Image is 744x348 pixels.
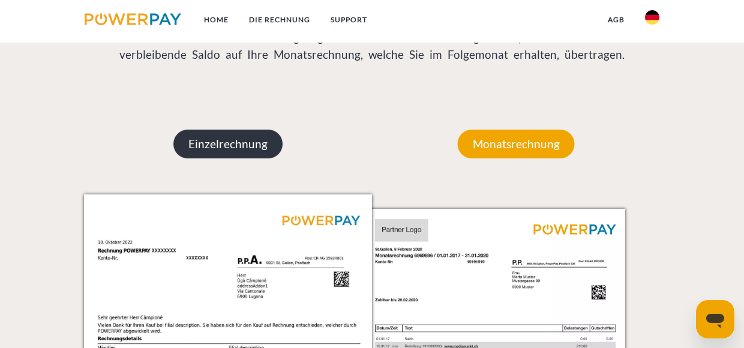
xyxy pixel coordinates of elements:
img: logo-powerpay.svg [85,13,181,25]
a: agb [598,9,635,31]
a: DIE RECHNUNG [239,9,320,31]
a: SUPPORT [320,9,377,31]
p: Diese können Sie entweder vollständig begleichen oder eine Teilzahlung leisten, in diesem Fall wi... [84,29,660,64]
p: Monatsrechnung [458,130,575,158]
img: de [645,10,659,25]
iframe: Schaltfläche zum Öffnen des Messaging-Fensters [696,300,734,338]
p: Einzelrechnung [173,130,283,158]
a: Home [194,9,239,31]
